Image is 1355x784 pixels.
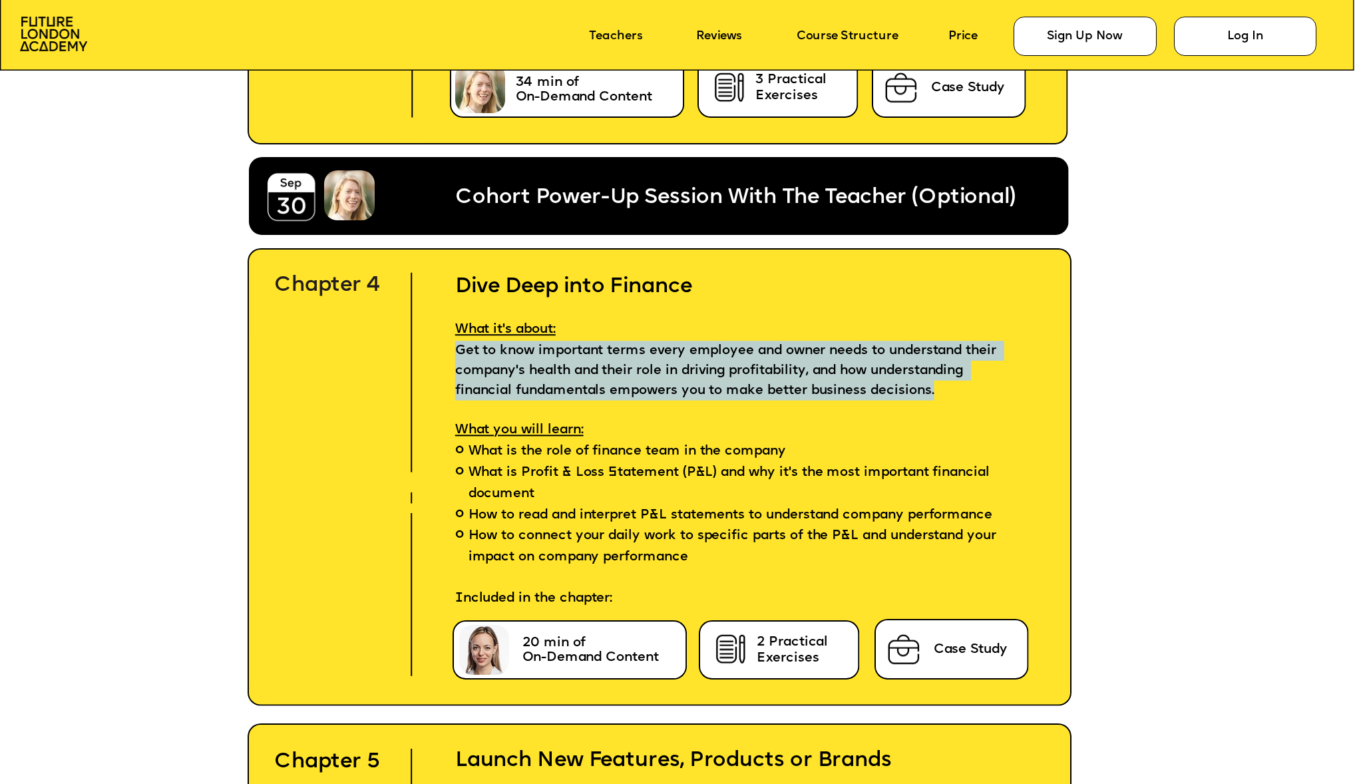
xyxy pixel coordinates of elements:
span: 3 Practical Exercises [755,74,831,102]
span: How to connect your daily work to specific parts of the P&L and understand your impact on company... [469,526,1021,568]
span: What you will learn: [455,424,584,436]
span: 34 min of On-Demand Content [516,77,652,103]
span: Case Study [931,82,1005,94]
span: Case Study [934,644,1008,656]
span: Chapter 4 [274,275,380,296]
span: 20 min of On-Demand Content [522,637,659,664]
span: Cohort Power-Up Session With The Teacher (Optional) [455,187,1015,208]
img: image-aac980e9-41de-4c2d-a048-f29dd30a0068.png [20,17,87,51]
img: image-75ee59ac-5515-4aba-aadc-0d7dfe35305c.png [884,630,924,669]
span: What it's about: [455,323,556,335]
a: Price [948,30,978,43]
h2: Dive Deep into Finance [429,247,1060,300]
span: What is the role of finance team in the company [469,441,786,463]
span: How to read and interpret P&L statements to understand company performance [469,505,992,526]
span: What is Profit & Loss Statement (P&L) and why it's the most important financial document [469,463,1021,505]
img: image-75ee59ac-5515-4aba-aadc-0d7dfe35305c.png [881,69,921,107]
span: Get to know important terms every employee and owner needs to understand their company's health a... [455,345,1000,397]
img: image-cb722855-f231-420d-ba86-ef8a9b8709e7.png [711,631,751,670]
span: 2 Practical Exercises [757,636,828,664]
a: Teachers [589,30,642,43]
p: Included in the chapter: [429,588,1060,623]
a: Course Structure [797,30,898,43]
h2: Chapter 5 [274,749,387,775]
h2: Launch New Features, Products or Brands [429,721,1051,774]
a: Reviews [696,30,741,43]
img: image-cb722855-f231-420d-ba86-ef8a9b8709e7.png [709,69,749,108]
